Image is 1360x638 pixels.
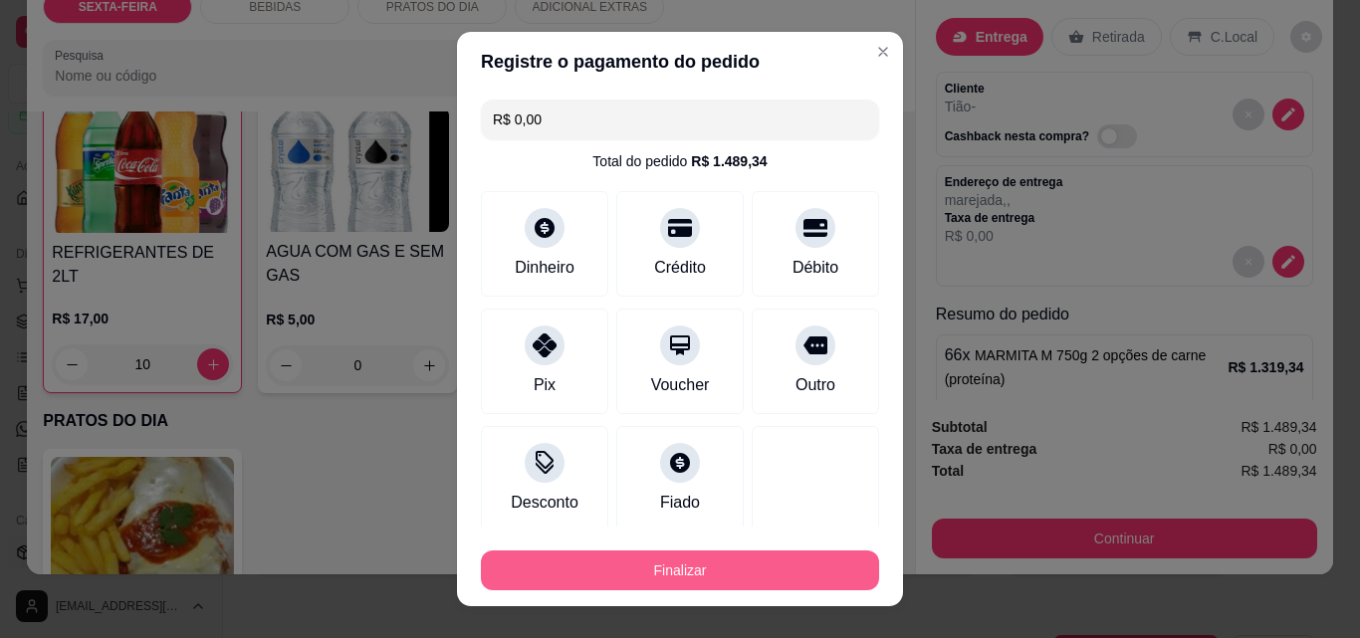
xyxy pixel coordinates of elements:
button: Close [867,36,899,68]
header: Registre o pagamento do pedido [457,32,903,92]
input: Ex.: hambúrguer de cordeiro [493,100,867,139]
div: Crédito [654,256,706,280]
div: Fiado [660,491,700,515]
div: Desconto [511,491,578,515]
div: Débito [793,256,838,280]
div: Voucher [651,373,710,397]
div: Pix [534,373,556,397]
div: R$ 1.489,34 [691,151,767,171]
button: Finalizar [481,550,879,590]
div: Total do pedido [592,151,767,171]
div: Outro [795,373,835,397]
div: Dinheiro [515,256,574,280]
